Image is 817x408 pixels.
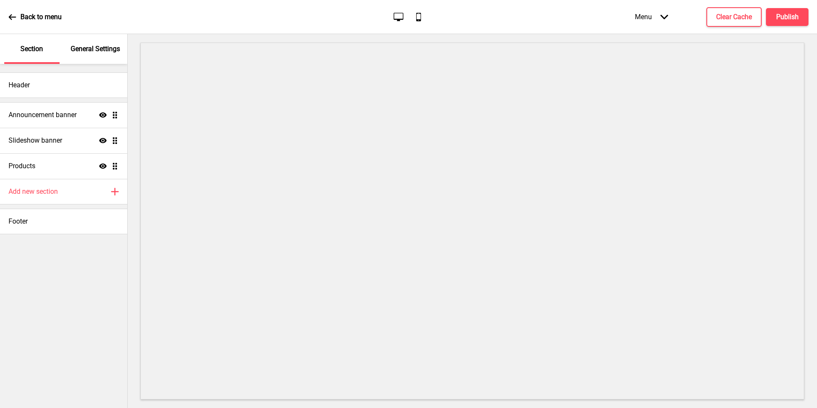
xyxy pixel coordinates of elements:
p: Section [20,44,43,54]
h4: Clear Cache [716,12,752,22]
h4: Header [9,80,30,90]
h4: Add new section [9,187,58,196]
h4: Products [9,161,35,171]
h4: Announcement banner [9,110,77,120]
div: Menu [626,4,677,29]
h4: Publish [776,12,799,22]
h4: Footer [9,217,28,226]
h4: Slideshow banner [9,136,62,145]
p: General Settings [71,44,120,54]
a: Back to menu [9,6,62,29]
p: Back to menu [20,12,62,22]
button: Publish [766,8,808,26]
button: Clear Cache [706,7,762,27]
